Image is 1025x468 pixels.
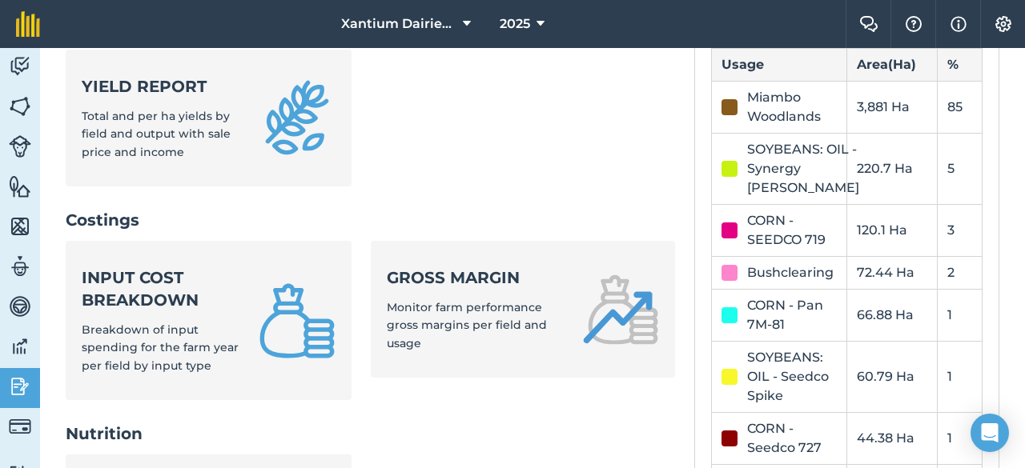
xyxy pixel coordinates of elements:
td: 44.38 Ha [847,412,938,464]
img: Input cost breakdown [259,282,336,359]
div: Open Intercom Messenger [971,414,1009,452]
span: 2025 [500,14,530,34]
a: Input cost breakdownBreakdown of input spending for the farm year per field by input type [66,241,352,400]
img: svg+xml;base64,PD94bWwgdmVyc2lvbj0iMS4wIiBlbmNvZGluZz0idXRmLTgiPz4KPCEtLSBHZW5lcmF0b3I6IEFkb2JlIE... [9,54,31,78]
span: Breakdown of input spending for the farm year per field by input type [82,322,239,373]
div: Bushclearing [747,263,834,282]
strong: Gross margin [387,266,564,289]
a: Yield reportTotal and per ha yields by field and output with sale price and income [66,50,352,186]
h2: Nutrition [66,422,675,445]
img: svg+xml;base64,PHN2ZyB4bWxucz0iaHR0cDovL3d3dy53My5vcmcvMjAwMC9zdmciIHdpZHRoPSI1NiIgaGVpZ2h0PSI2MC... [9,94,31,118]
h2: Costings [66,209,675,231]
img: svg+xml;base64,PD94bWwgdmVyc2lvbj0iMS4wIiBlbmNvZGluZz0idXRmLTgiPz4KPCEtLSBHZW5lcmF0b3I6IEFkb2JlIE... [9,334,31,358]
div: CORN - Seedco 727 [747,419,837,458]
span: Xantium Dairies [GEOGRAPHIC_DATA] [341,14,456,34]
div: SOYBEANS: OIL - Synergy [PERSON_NAME] [747,140,859,198]
td: 1 [937,289,982,341]
img: svg+xml;base64,PHN2ZyB4bWxucz0iaHR0cDovL3d3dy53My5vcmcvMjAwMC9zdmciIHdpZHRoPSI1NiIgaGVpZ2h0PSI2MC... [9,214,31,238]
img: svg+xml;base64,PD94bWwgdmVyc2lvbj0iMS4wIiBlbmNvZGluZz0idXRmLTgiPz4KPCEtLSBHZW5lcmF0b3I6IEFkb2JlIE... [9,415,31,438]
img: Two speech bubbles overlapping with the left bubble in the forefront [859,16,878,32]
td: 120.1 Ha [847,204,938,256]
img: svg+xml;base64,PD94bWwgdmVyc2lvbj0iMS4wIiBlbmNvZGluZz0idXRmLTgiPz4KPCEtLSBHZW5lcmF0b3I6IEFkb2JlIE... [9,294,31,318]
td: 3 [937,204,982,256]
a: Gross marginMonitor farm performance gross margins per field and usage [371,241,676,378]
td: 2 [937,256,982,289]
img: Yield report [259,79,336,156]
td: 220.7 Ha [847,133,938,204]
div: SOYBEANS: OIL - Seedco Spike [747,348,837,406]
img: A question mark icon [904,16,923,32]
img: Gross margin [582,271,659,348]
div: CORN - SEEDCO 719 [747,211,837,250]
img: svg+xml;base64,PHN2ZyB4bWxucz0iaHR0cDovL3d3dy53My5vcmcvMjAwMC9zdmciIHdpZHRoPSI1NiIgaGVpZ2h0PSI2MC... [9,174,31,198]
span: Total and per ha yields by field and output with sale price and income [82,109,231,159]
th: Usage [712,48,847,81]
td: 85 [937,81,982,133]
th: Area ( Ha ) [847,48,938,81]
span: Monitor farm performance gross margins per field and usage [387,300,547,350]
td: 60.79 Ha [847,341,938,412]
img: svg+xml;base64,PHN2ZyB4bWxucz0iaHR0cDovL3d3dy53My5vcmcvMjAwMC9zdmciIHdpZHRoPSIxNyIgaGVpZ2h0PSIxNy... [951,14,967,34]
td: 72.44 Ha [847,256,938,289]
img: svg+xml;base64,PD94bWwgdmVyc2lvbj0iMS4wIiBlbmNvZGluZz0idXRmLTgiPz4KPCEtLSBHZW5lcmF0b3I6IEFkb2JlIE... [9,374,31,398]
strong: Yield report [82,75,239,98]
td: 5 [937,133,982,204]
strong: Input cost breakdown [82,266,239,311]
div: Miambo Woodlands [747,88,837,126]
td: 1 [937,412,982,464]
td: 3,881 Ha [847,81,938,133]
th: % [937,48,982,81]
img: A cog icon [994,16,1013,32]
img: svg+xml;base64,PD94bWwgdmVyc2lvbj0iMS4wIiBlbmNvZGluZz0idXRmLTgiPz4KPCEtLSBHZW5lcmF0b3I6IEFkb2JlIE... [9,135,31,158]
div: CORN - Pan 7M-81 [747,296,837,334]
td: 1 [937,341,982,412]
img: svg+xml;base64,PD94bWwgdmVyc2lvbj0iMS4wIiBlbmNvZGluZz0idXRmLTgiPz4KPCEtLSBHZW5lcmF0b3I6IEFkb2JlIE... [9,254,31,278]
td: 66.88 Ha [847,289,938,341]
img: fieldmargin Logo [16,11,40,37]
